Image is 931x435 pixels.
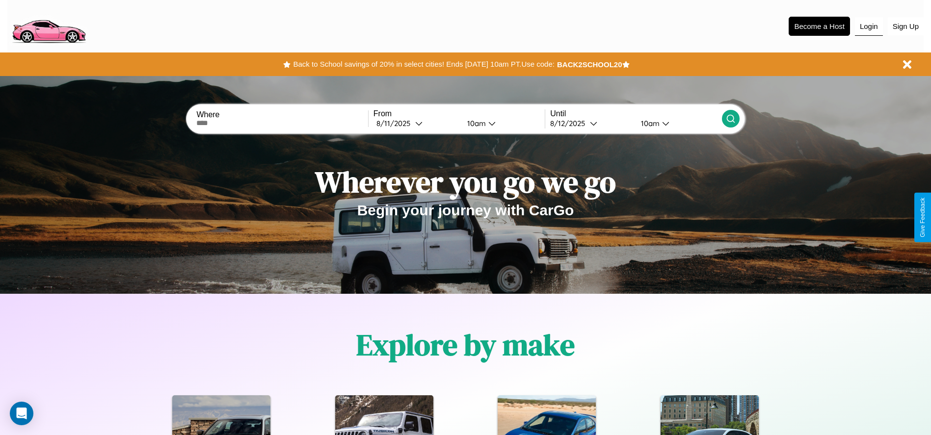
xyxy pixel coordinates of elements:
label: Where [196,110,368,119]
button: 10am [459,118,545,128]
div: 10am [636,119,662,128]
button: 10am [633,118,722,128]
div: 10am [462,119,488,128]
div: 8 / 11 / 2025 [376,119,415,128]
button: Back to School savings of 20% in select cities! Ends [DATE] 10am PT.Use code: [291,57,557,71]
h1: Explore by make [356,325,575,365]
label: From [373,109,545,118]
label: Until [550,109,721,118]
img: logo [7,5,90,46]
button: Become a Host [789,17,850,36]
button: 8/11/2025 [373,118,459,128]
button: Sign Up [888,17,924,35]
b: BACK2SCHOOL20 [557,60,622,69]
div: Open Intercom Messenger [10,402,33,425]
button: Login [855,17,883,36]
div: Give Feedback [919,198,926,237]
div: 8 / 12 / 2025 [550,119,590,128]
